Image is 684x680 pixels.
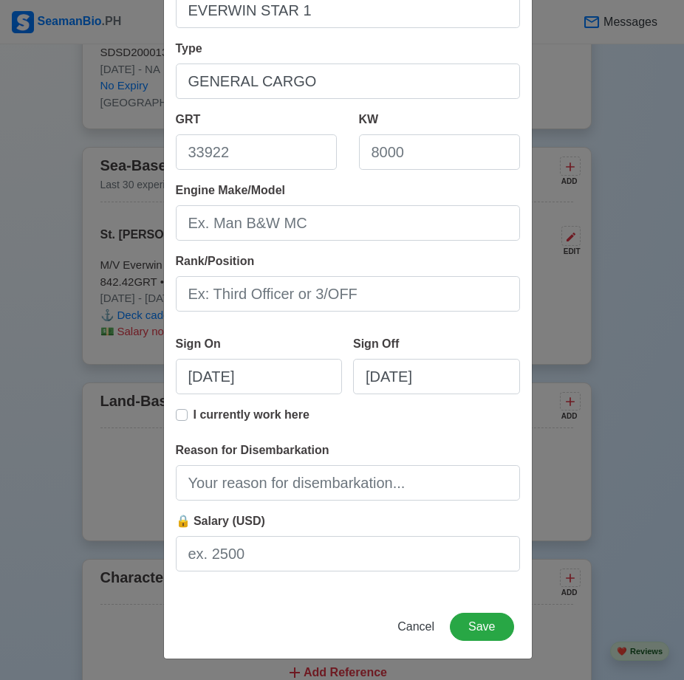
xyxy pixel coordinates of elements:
[176,444,329,456] span: Reason for Disembarkation
[176,255,255,267] span: Rank/Position
[176,134,337,170] input: 33922
[176,465,520,501] input: Your reason for disembarkation...
[176,276,520,312] input: Ex: Third Officer or 3/OFF
[450,613,513,641] button: Save
[176,63,520,99] input: Bulk, Container, etc.
[176,515,265,527] span: 🔒 Salary (USD)
[176,113,201,126] span: GRT
[359,113,379,126] span: KW
[194,406,309,424] p: I currently work here
[397,620,434,633] span: Cancel
[388,613,444,641] button: Cancel
[176,335,227,353] div: Sign On
[176,184,285,196] span: Engine Make/Model
[359,134,520,170] input: 8000
[176,42,202,55] span: Type
[353,335,405,353] div: Sign Off
[176,205,520,241] input: Ex. Man B&W MC
[176,536,520,571] input: ex. 2500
